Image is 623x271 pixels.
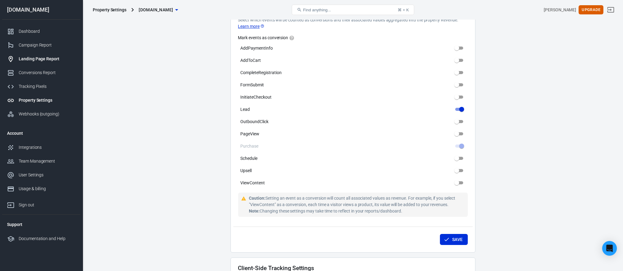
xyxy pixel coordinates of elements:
a: Sign out [2,196,81,212]
a: Landing Page Report [2,52,81,66]
div: Campaign Report [19,42,76,48]
div: Integrations [19,144,76,151]
a: Conversions Report [2,66,81,80]
a: Campaign Report [2,38,81,52]
strong: Note: [249,209,260,213]
a: User Settings [2,168,81,182]
div: Setting an event as a conversion will count all associated values as revenue. For example, if you... [249,195,465,214]
span: Schedule [241,155,258,162]
div: Documentation and Help [19,235,76,242]
a: Dashboard [2,24,81,38]
div: Open Intercom Messenger [602,241,617,256]
span: FormSubmit [241,82,264,88]
button: Upgrade [579,5,603,15]
a: Sign out [603,2,618,17]
div: User Settings [19,172,76,178]
div: ⌘ + K [398,8,409,12]
li: Support [2,217,81,232]
li: Account [2,126,81,141]
div: Webhooks (outgoing) [19,111,76,117]
a: Webhooks (outgoing) [2,107,81,121]
div: Property Settings [93,7,126,13]
span: InitiateCheckout [241,94,272,100]
span: PageView [241,131,260,137]
span: Find anything... [303,8,331,12]
div: [DOMAIN_NAME] [2,7,81,13]
div: Tracking Pixels [19,83,76,90]
span: AddPaymentInfo [241,45,273,51]
div: Team Management [19,158,76,164]
span: OutboundClick [241,119,268,125]
div: Usage & billing [19,186,76,192]
span: Purchase [241,143,259,149]
span: Upsell [241,167,252,174]
div: Sign out [19,202,76,208]
a: Tracking Pixels [2,80,81,93]
a: Integrations [2,141,81,154]
button: [DOMAIN_NAME] [136,4,180,16]
div: Dashboard [19,28,76,35]
span: Lead [241,106,250,113]
label: Mark events as conversion [238,35,468,41]
a: Property Settings [2,93,81,107]
div: Property Settings [19,97,76,104]
div: Account id: e7bbBimc [544,7,576,13]
strong: Caution: [249,196,266,201]
a: Learn more [238,23,265,30]
div: Landing Page Report [19,56,76,62]
button: Find anything...⌘ + K [292,5,414,15]
a: Usage & billing [2,182,81,196]
p: Select which events will be counted as conversions and their associated values aggregated into th... [238,17,468,30]
span: AddToCart [241,57,261,64]
div: Conversions Report [19,70,76,76]
button: Save [440,234,468,245]
span: ViewContent [241,180,265,186]
a: Team Management [2,154,81,168]
span: CompleteRegistration [241,70,282,76]
svg: Enable toggles for events you want to track as conversions, such as purchases. These are key acti... [289,35,295,41]
span: quizforlove.xyz [139,6,173,14]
